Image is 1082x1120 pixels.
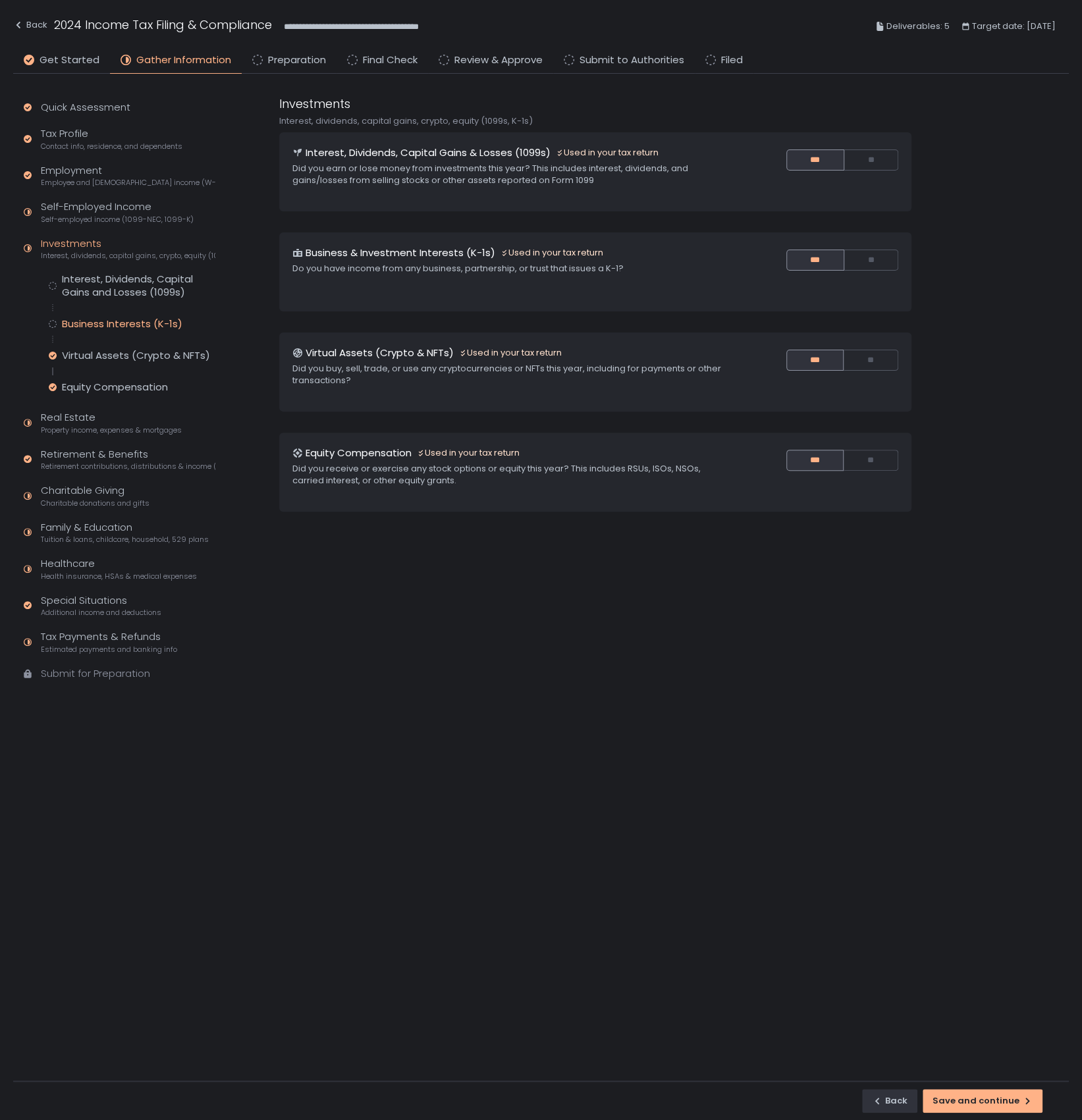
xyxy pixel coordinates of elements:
[41,629,177,654] div: Tax Payments & Refunds
[279,95,350,113] h1: Investments
[306,446,412,461] h1: Equity Compensation
[41,593,161,618] div: Special Situations
[872,1095,907,1107] div: Back
[862,1089,917,1113] button: Back
[41,410,182,435] div: Real Estate
[454,53,543,68] span: Review & Approve
[306,146,551,161] h1: Interest, Dividends, Capital Gains & Losses (1099s)
[923,1089,1042,1113] button: Save and continue
[41,483,149,508] div: Charitable Giving
[580,53,684,68] span: Submit to Authorities
[292,263,734,275] div: Do you have income from any business, partnership, or trust that issues a K-1?
[306,346,454,361] h1: Virtual Assets (Crypto & NFTs)
[41,200,194,225] div: Self-Employed Income
[41,251,215,261] span: Interest, dividends, capital gains, crypto, equity (1099s, K-1s)
[41,498,149,508] span: Charitable donations and gifts
[933,1095,1033,1107] div: Save and continue
[41,236,215,261] div: Investments
[13,17,47,33] div: Back
[417,447,520,459] div: Used in your tax return
[62,273,215,299] div: Interest, Dividends, Capital Gains and Losses (1099s)
[279,115,911,127] div: Interest, dividends, capital gains, crypto, equity (1099s, K-1s)
[556,147,659,159] div: Used in your tax return
[41,462,215,471] span: Retirement contributions, distributions & income (1099-R, 5498)
[41,520,209,545] div: Family & Education
[62,317,182,331] div: Business Interests (K-1s)
[40,53,99,68] span: Get Started
[41,178,215,188] span: Employee and [DEMOGRAPHIC_DATA] income (W-2s)
[62,381,168,394] div: Equity Compensation
[459,347,562,359] div: Used in your tax return
[41,100,130,115] div: Quick Assessment
[292,163,734,186] div: Did you earn or lose money from investments this year? This includes interest, dividends, and gai...
[268,53,326,68] span: Preparation
[41,645,177,654] span: Estimated payments and banking info
[41,142,182,151] span: Contact info, residence, and dependents
[500,247,603,259] div: Used in your tax return
[41,163,215,188] div: Employment
[41,126,182,151] div: Tax Profile
[292,363,734,387] div: Did you buy, sell, trade, or use any cryptocurrencies or NFTs this year, including for payments o...
[41,215,194,225] span: Self-employed income (1099-NEC, 1099-K)
[136,53,231,68] span: Gather Information
[41,425,182,435] span: Property income, expenses & mortgages
[41,666,150,681] div: Submit for Preparation
[41,556,197,581] div: Healthcare
[54,16,272,34] h1: 2024 Income Tax Filing & Compliance
[62,349,210,362] div: Virtual Assets (Crypto & NFTs)
[41,608,161,618] span: Additional income and deductions
[41,572,197,581] span: Health insurance, HSAs & medical expenses
[306,246,495,261] h1: Business & Investment Interests (K-1s)
[363,53,418,68] span: Final Check
[41,535,209,545] span: Tuition & loans, childcare, household, 529 plans
[41,447,215,472] div: Retirement & Benefits
[13,16,47,38] button: Back
[972,18,1056,34] span: Target date: [DATE]
[886,18,950,34] span: Deliverables: 5
[292,463,734,487] div: Did you receive or exercise any stock options or equity this year? This includes RSUs, ISOs, NSOs...
[721,53,743,68] span: Filed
